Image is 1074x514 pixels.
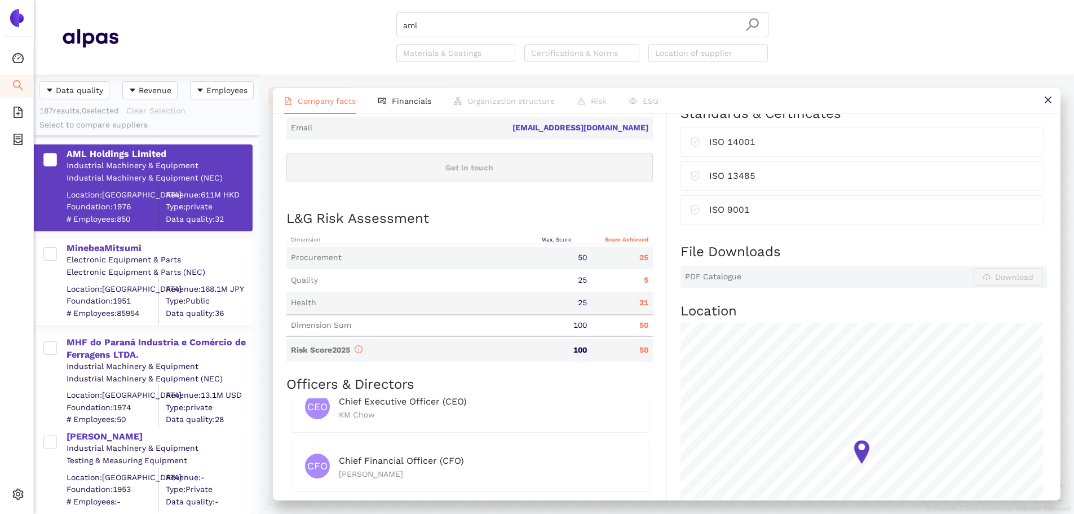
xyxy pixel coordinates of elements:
span: Data quality: 36 [166,307,251,319]
div: 100 [531,320,591,331]
span: Chief Financial Officer (CFO) [339,455,464,466]
span: 187 results, 0 selected [39,106,119,115]
div: Max. Score [500,236,576,244]
span: safety-certificate [690,135,700,147]
span: warning [577,97,585,105]
div: ISO 13485 [709,169,1034,183]
span: Company facts [298,96,356,106]
div: [PERSON_NAME] [67,430,251,443]
div: Industrial Machinery & Equipment [67,443,251,454]
button: caret-downRevenue [122,81,178,99]
div: 25 [591,252,652,263]
h2: Standards & Certificates [680,104,1047,124]
div: Industrial Machinery & Equipment (NEC) [67,373,251,384]
div: Risk Score 2025 [286,345,531,356]
div: Dimension Sum [286,320,531,331]
div: Health [286,297,531,309]
div: Quality [286,275,531,286]
span: Type: Public [166,296,251,307]
span: Data quality: - [166,496,251,507]
span: file-text [284,97,292,105]
div: Location: [GEOGRAPHIC_DATA] [67,283,158,295]
span: file-add [12,103,24,125]
div: 50 [531,252,591,263]
div: [PERSON_NAME] [339,468,635,480]
span: info-circle [355,345,363,353]
div: Electronic Equipment & Parts [67,254,251,266]
span: Email [291,122,312,134]
span: Foundation: 1974 [67,402,158,413]
span: Type: private [166,201,251,213]
div: Score Achieved [576,236,652,244]
div: Dimension [286,236,500,244]
span: safety-certificate [690,203,700,215]
button: caret-downEmployees [190,81,254,99]
button: close [1035,88,1060,113]
button: Clear Selection [126,102,193,120]
span: Data quality [56,84,103,96]
span: Chief Executive Officer (CEO) [339,396,467,407]
span: search [745,17,759,32]
div: Industrial Machinery & Equipment [67,361,251,372]
span: Foundation: 1976 [67,201,158,213]
span: Type: Private [166,484,251,495]
span: caret-down [129,86,136,95]
div: Location: [GEOGRAPHIC_DATA] [67,189,158,200]
span: Foundation: 1953 [67,484,158,495]
img: Logo [8,9,26,27]
span: setting [12,485,24,507]
div: Select to compare suppliers [39,120,254,131]
span: Risk [591,96,607,106]
div: 5 [591,275,652,286]
span: CEO [307,395,327,419]
div: KM Chow [339,408,635,421]
h2: Officers & Directors [286,375,653,394]
div: 100 [531,345,591,356]
span: PDF Catalogue [685,271,741,283]
span: # Employees: - [67,496,158,507]
h2: L&G Risk Assessment [286,209,653,229]
span: Organization structure [467,96,555,106]
div: Revenue: 13.1M USD [166,390,251,401]
div: Electronic Equipment & Parts (NEC) [67,267,251,278]
span: Data quality: 28 [166,414,251,425]
span: caret-down [46,86,54,95]
div: Industrial Machinery & Equipment (NEC) [67,173,251,184]
span: safety-certificate [690,169,700,181]
span: # Employees: 85954 [67,307,158,319]
span: Revenue [139,84,171,96]
div: Procurement [286,252,531,263]
span: Type: private [166,402,251,413]
div: 25 [531,275,591,286]
div: 25 [531,297,591,309]
div: 21 [591,297,652,309]
div: AML Holdings Limited [67,148,251,160]
span: close [1044,95,1053,104]
h2: Location [680,302,1047,321]
img: Homepage [62,24,118,52]
span: ESG [643,96,658,106]
span: dashboard [12,49,24,71]
div: Revenue: 611M HKD [166,189,251,200]
span: fund-view [378,97,386,105]
div: Location: [GEOGRAPHIC_DATA] [67,390,158,401]
span: search [12,76,24,98]
div: Revenue: - [166,472,251,483]
span: Financials [392,96,431,106]
div: 50 [591,320,652,331]
span: CFO [307,454,327,478]
div: 50 [591,345,652,356]
div: Location: [GEOGRAPHIC_DATA] [67,472,158,483]
span: # Employees: 50 [67,414,158,425]
div: ISO 9001 [709,203,1034,217]
button: caret-downData quality [39,81,109,99]
span: apartment [454,97,462,105]
div: MHF do Paraná Industria e Comércio de Ferragens LTDA. [67,336,251,362]
span: Data quality: 32 [166,213,251,225]
div: Revenue: 168.1M JPY [166,283,251,295]
span: container [12,130,24,152]
span: caret-down [196,86,204,95]
div: ISO 14001 [709,135,1034,149]
span: eye [629,97,637,105]
h2: File Downloads [680,243,1047,262]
